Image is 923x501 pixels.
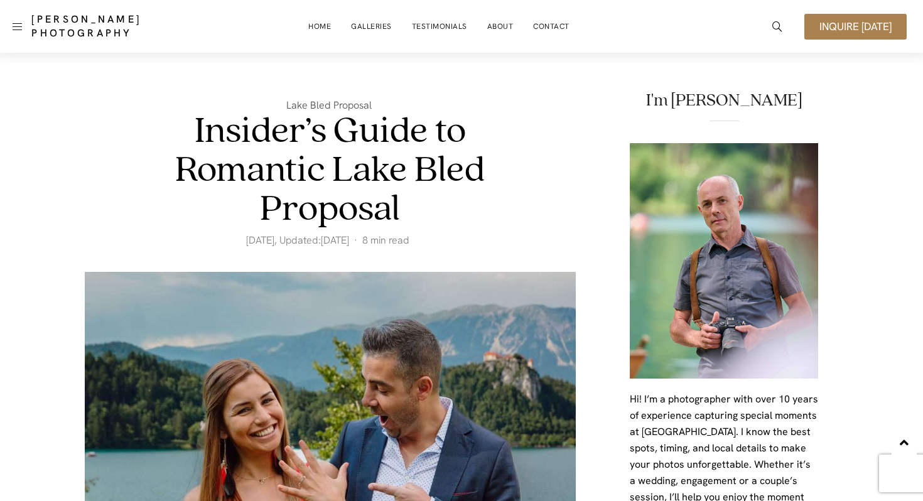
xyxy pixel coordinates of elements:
[246,234,274,247] time: [DATE]
[630,92,818,109] h2: I'm [PERSON_NAME]
[362,234,409,247] span: 8 min read
[412,14,467,39] a: Testimonials
[351,14,392,39] a: Galleries
[135,112,526,229] h1: Insider’s Guide to Romantic Lake Bled Proposal
[286,98,374,112] a: Lake Bled Proposal
[246,234,357,247] span: , Updated:
[819,21,892,32] span: Inquire [DATE]
[533,14,569,39] a: Contact
[308,14,331,39] a: Home
[804,14,907,40] a: Inquire [DATE]
[321,234,349,247] time: [DATE]
[766,15,789,38] a: icon-magnifying-glass34
[31,13,182,40] a: [PERSON_NAME] Photography
[487,14,514,39] a: About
